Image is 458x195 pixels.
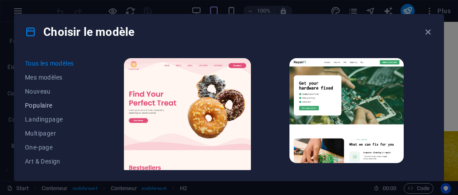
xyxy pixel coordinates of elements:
span: Nouveau [25,88,85,95]
button: Multipager [25,126,85,140]
span: Art & Design [25,158,85,165]
span: Multipager [25,130,85,137]
span: One-page [25,144,85,151]
button: Populaire [25,98,85,112]
button: Nouveau [25,84,85,98]
img: RepairIT [289,58,404,163]
img: SugarDough [124,58,251,175]
button: One-page [25,140,85,154]
button: Landingpage [25,112,85,126]
span: Landingpage [25,116,85,123]
button: Tous les modèles [25,56,85,70]
button: Vierge [25,168,85,182]
span: Populaire [25,102,85,109]
button: Art & Design [25,154,85,168]
span: Tous les modèles [25,60,85,67]
h4: Choisir le modèle [25,25,134,39]
span: Mes modèles [25,74,85,81]
button: Mes modèles [25,70,85,84]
